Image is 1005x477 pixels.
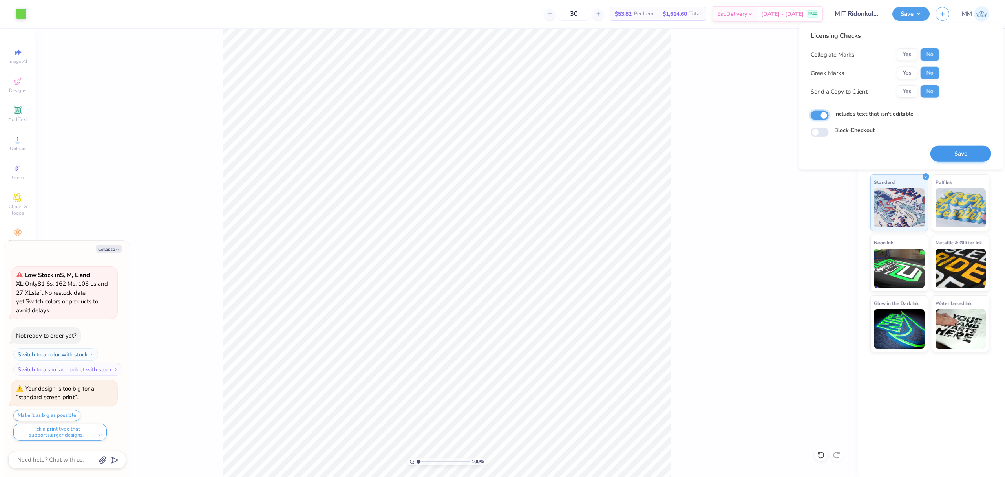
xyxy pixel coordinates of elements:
[921,85,939,98] button: No
[761,10,804,18] span: [DATE] - [DATE]
[936,178,952,186] span: Puff Ink
[897,48,917,61] button: Yes
[936,299,972,307] span: Water based Ink
[689,10,701,18] span: Total
[16,289,86,306] span: No restock date yet.
[10,145,26,152] span: Upload
[811,68,844,77] div: Greek Marks
[89,352,94,357] img: Switch to a color with stock
[634,10,653,18] span: Per Item
[16,271,90,288] strong: Low Stock in S, M, L and XL :
[962,6,989,22] a: MM
[897,67,917,79] button: Yes
[9,58,27,64] span: Image AI
[874,188,925,227] img: Standard
[921,48,939,61] button: No
[936,249,986,288] img: Metallic & Glitter Ink
[16,385,94,402] div: Your design is too big for a “standard screen print”.
[663,10,687,18] span: $1,614.60
[8,239,27,245] span: Decorate
[936,238,982,247] span: Metallic & Glitter Ink
[921,67,939,79] button: No
[808,11,817,17] span: FREE
[16,271,108,314] span: Only 81 Ss, 162 Ms, 106 Ls and 27 XLs left. Switch colors or products to avoid delays.
[962,9,972,18] span: MM
[4,204,31,216] span: Clipart & logos
[12,174,24,181] span: Greek
[811,87,868,96] div: Send a Copy to Client
[874,178,895,186] span: Standard
[13,410,80,421] button: Make it as big as possible
[874,299,919,307] span: Glow in the Dark Ink
[811,50,854,59] div: Collegiate Marks
[8,116,27,123] span: Add Text
[16,332,77,339] div: Not ready to order yet?
[615,10,632,18] span: $53.82
[96,245,122,253] button: Collapse
[874,249,925,288] img: Neon Ink
[9,87,26,94] span: Designs
[13,363,122,376] button: Switch to a similar product with stock
[811,31,939,40] div: Licensing Checks
[897,85,917,98] button: Yes
[930,146,991,162] button: Save
[829,6,886,22] input: Untitled Design
[892,7,930,21] button: Save
[936,309,986,349] img: Water based Ink
[559,7,589,21] input: – –
[936,188,986,227] img: Puff Ink
[974,6,989,22] img: Mariah Myssa Salurio
[13,424,107,441] button: Pick a print type that supportslarger designs.
[717,10,747,18] span: Est. Delivery
[874,238,893,247] span: Neon Ink
[874,309,925,349] img: Glow in the Dark Ink
[834,110,914,118] label: Includes text that isn't editable
[13,348,98,361] button: Switch to a color with stock
[471,458,484,465] span: 100 %
[113,367,118,372] img: Switch to a similar product with stock
[834,126,875,134] label: Block Checkout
